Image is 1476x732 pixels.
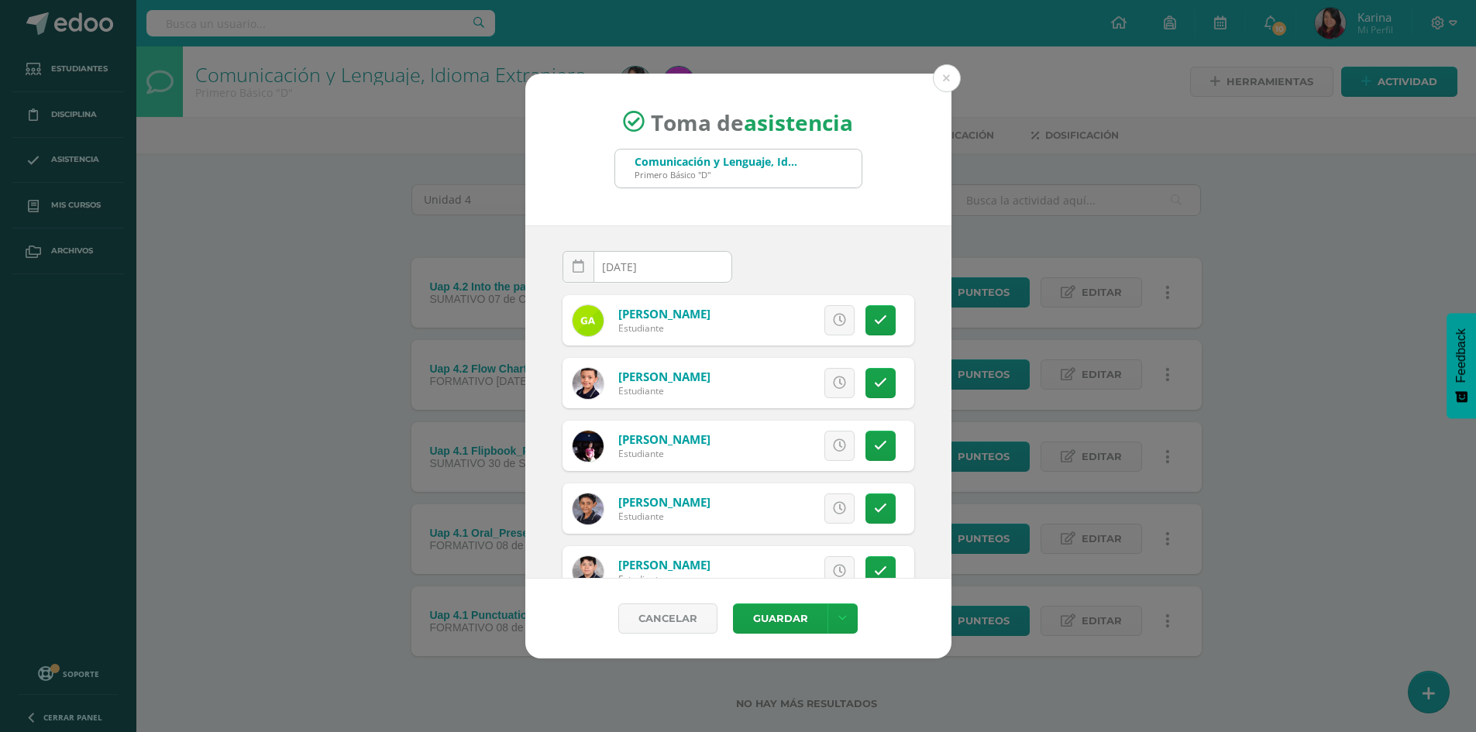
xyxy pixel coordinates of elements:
span: Feedback [1454,328,1468,383]
strong: asistencia [744,107,853,136]
div: Estudiante [618,510,710,523]
img: d9b67a90572b49eb4a3657aa9da399fd.png [573,368,604,399]
div: Estudiante [618,321,710,335]
img: 9443bef29a58912a0a9d69c660d77dc9.png [573,431,604,462]
span: Toma de [651,107,853,136]
img: fdc4a292b5b4fdf84701c1f563a4b3b1.png [573,305,604,336]
div: Estudiante [618,572,710,586]
a: [PERSON_NAME] [618,369,710,384]
input: Busca un grado o sección aquí... [615,149,862,187]
a: [PERSON_NAME] [618,431,710,447]
a: Cancelar [618,603,717,634]
img: ba05be5ea5b18074893021fe348c4a42.png [573,556,604,587]
div: Estudiante [618,447,710,460]
div: Primero Básico "D" [635,169,797,180]
button: Close (Esc) [933,64,961,92]
input: Fecha de Inasistencia [563,252,731,282]
button: Feedback - Mostrar encuesta [1447,313,1476,418]
a: [PERSON_NAME] [618,557,710,572]
a: [PERSON_NAME] [618,494,710,510]
div: Comunicación y Lenguaje, Idioma Extranjero Inglés [635,154,797,169]
img: 06f9b3c45fe0088f7e00d8b5c500b980.png [573,493,604,524]
button: Guardar [733,603,827,634]
a: [PERSON_NAME] [618,306,710,321]
div: Estudiante [618,384,710,397]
